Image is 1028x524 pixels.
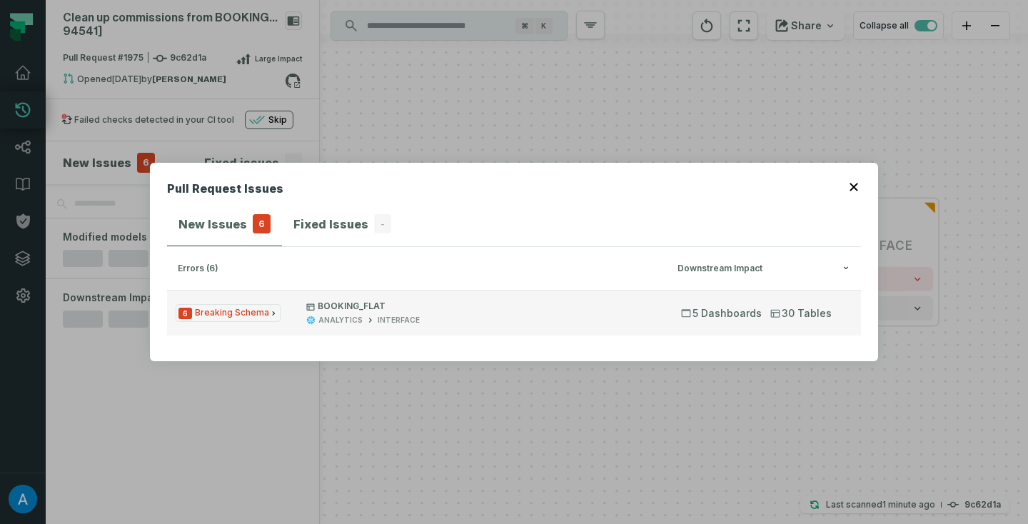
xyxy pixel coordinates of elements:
[770,306,832,321] span: 30 Tables
[306,301,655,312] p: BOOKING_FLAT
[681,306,762,321] span: 5 Dashboards
[374,214,391,234] span: -
[178,216,247,233] h4: New Issues
[378,315,420,326] div: INTERFACE
[167,290,861,336] button: Issue TypeBOOKING_FLATANALYTICSINTERFACE5 Dashboards30 Tables
[253,214,271,234] span: 6
[167,290,861,344] div: errors (6)Downstream Impact
[178,263,669,274] div: errors (6)
[318,315,363,326] div: ANALYTICS
[178,308,192,319] span: Severity
[167,180,283,203] h2: Pull Request Issues
[293,216,368,233] h4: Fixed Issues
[677,263,850,274] div: Downstream Impact
[178,263,850,274] button: errors (6)Downstream Impact
[176,304,281,322] span: Issue Type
